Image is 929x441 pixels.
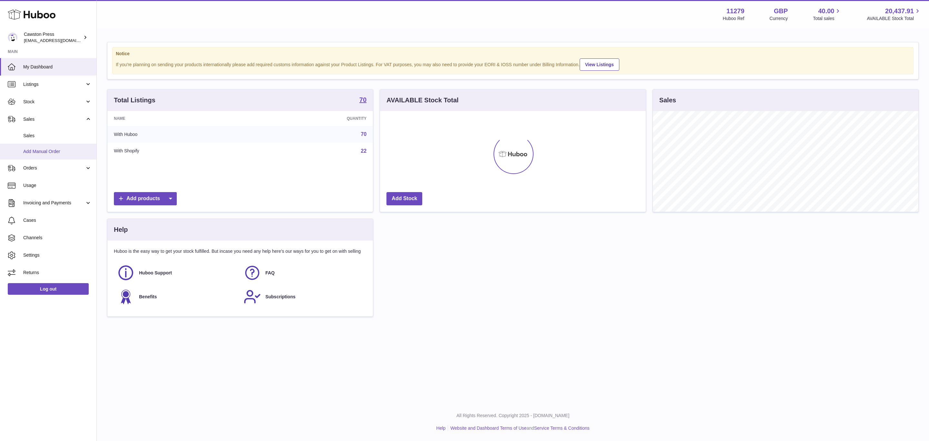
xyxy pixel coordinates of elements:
[23,270,92,276] span: Returns
[23,149,92,155] span: Add Manual Order
[867,7,921,22] a: 20,437.91 AVAILABLE Stock Total
[8,283,89,295] a: Log out
[117,288,237,305] a: Benefits
[659,96,676,105] h3: Sales
[244,264,364,282] a: FAQ
[774,7,788,15] strong: GBP
[23,182,92,189] span: Usage
[23,99,85,105] span: Stock
[23,165,85,171] span: Orders
[139,294,157,300] span: Benefits
[116,51,910,57] strong: Notice
[867,15,921,22] span: AVAILABLE Stock Total
[23,217,92,223] span: Cases
[265,270,275,276] span: FAQ
[23,133,92,139] span: Sales
[24,31,82,44] div: Cawston Press
[386,96,458,105] h3: AVAILABLE Stock Total
[116,57,910,71] div: If you're planning on sending your products internationally please add required customs informati...
[114,192,177,205] a: Add products
[450,426,526,431] a: Website and Dashboard Terms of Use
[23,81,85,87] span: Listings
[448,425,589,431] li: and
[24,38,95,43] span: [EMAIL_ADDRESS][DOMAIN_NAME]
[818,7,834,15] span: 40.00
[8,33,17,42] img: internalAdmin-11279@internal.huboo.com
[359,97,366,103] strong: 70
[244,288,364,305] a: Subscriptions
[23,64,92,70] span: My Dashboard
[23,252,92,258] span: Settings
[534,426,590,431] a: Service Terms & Conditions
[117,264,237,282] a: Huboo Support
[436,426,446,431] a: Help
[770,15,788,22] div: Currency
[102,413,924,419] p: All Rights Reserved. Copyright 2025 - [DOMAIN_NAME]
[107,111,251,126] th: Name
[23,200,85,206] span: Invoicing and Payments
[251,111,373,126] th: Quantity
[265,294,295,300] span: Subscriptions
[139,270,172,276] span: Huboo Support
[114,248,366,254] p: Huboo is the easy way to get your stock fulfilled. But incase you need any help here's our ways f...
[107,143,251,159] td: With Shopify
[580,58,619,71] a: View Listings
[723,15,744,22] div: Huboo Ref
[23,116,85,122] span: Sales
[726,7,744,15] strong: 11279
[361,131,367,137] a: 70
[114,225,128,234] h3: Help
[885,7,914,15] span: 20,437.91
[114,96,155,105] h3: Total Listings
[359,97,366,104] a: 70
[813,15,842,22] span: Total sales
[386,192,422,205] a: Add Stock
[107,126,251,143] td: With Huboo
[813,7,842,22] a: 40.00 Total sales
[361,148,367,154] a: 22
[23,235,92,241] span: Channels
